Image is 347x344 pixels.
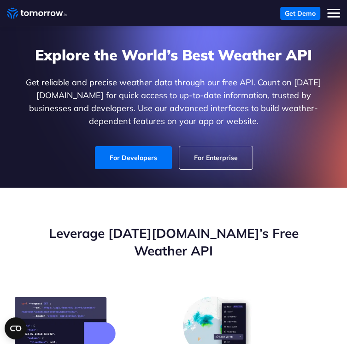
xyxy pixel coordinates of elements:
[95,146,172,169] a: For Developers
[280,7,320,20] a: Get Demo
[179,146,253,169] a: For Enterprise
[15,76,332,128] p: Get reliable and precise weather data through our free API. Count on [DATE][DOMAIN_NAME] for quic...
[5,317,27,339] button: Open CMP widget
[15,225,332,260] h2: Leverage [DATE][DOMAIN_NAME]’s Free Weather API
[7,6,67,20] a: Home link
[327,7,340,20] button: Toggle mobile menu
[15,45,332,65] h1: Explore the World’s Best Weather API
